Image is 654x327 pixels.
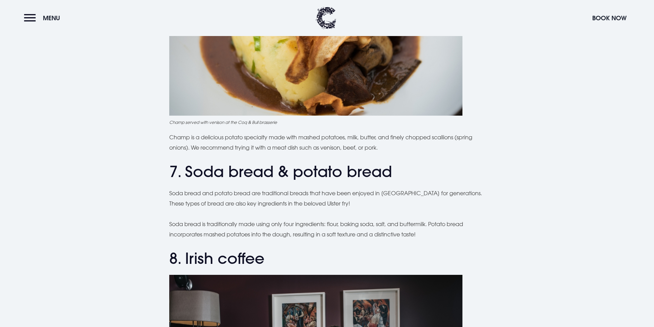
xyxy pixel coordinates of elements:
h2: 8. Irish coffee [169,249,485,268]
figcaption: Champ served with venison at the Coq & Bull brasserie [169,119,485,125]
img: Clandeboye Lodge [316,7,336,29]
button: Menu [24,11,64,25]
button: Book Now [589,11,630,25]
p: Soda bread is traditionally made using only four ingredients: flour, baking soda, salt, and butte... [169,219,485,240]
p: Champ is a delicious potato specialty made with mashed potatoes, milk, butter, and finely chopped... [169,132,485,153]
p: Soda bread and potato bread are traditional breads that have been enjoyed in [GEOGRAPHIC_DATA] fo... [169,188,485,209]
span: Menu [43,14,60,22]
h2: 7. Soda bread & potato bread [169,163,485,181]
